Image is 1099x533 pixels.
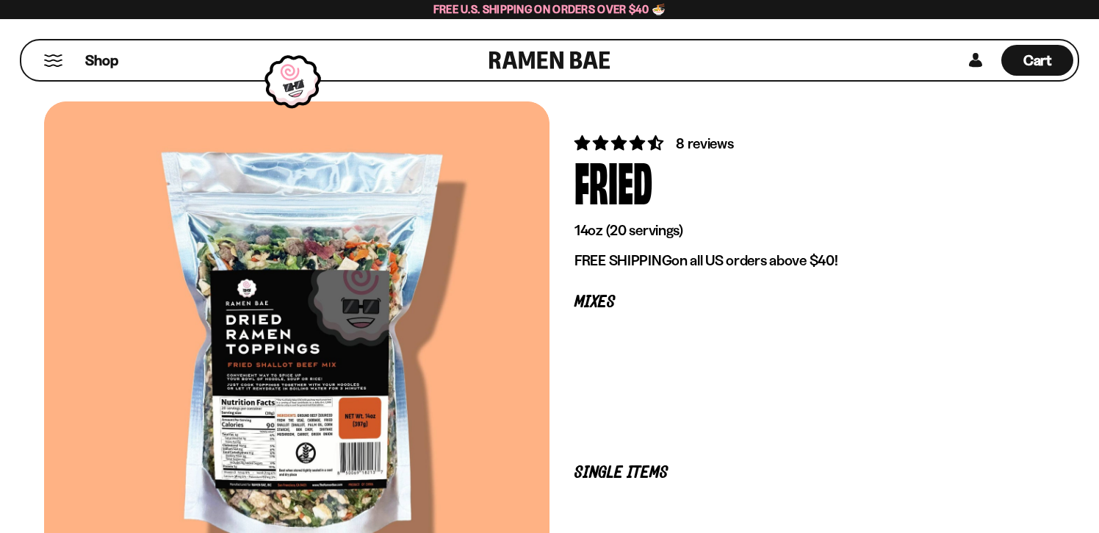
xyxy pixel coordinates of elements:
button: Mobile Menu Trigger [43,54,63,67]
p: Mixes [574,296,1030,310]
span: Free U.S. Shipping on Orders over $40 🍜 [433,2,666,16]
p: Single Items [574,466,1030,480]
span: 4.62 stars [574,134,666,152]
p: on all US orders above $40! [574,251,1030,270]
span: Shop [85,51,118,71]
span: 8 reviews [676,135,733,152]
strong: FREE SHIPPING [574,251,671,269]
div: Fried [574,154,652,209]
span: Cart [1023,51,1052,69]
a: Shop [85,45,118,76]
p: 14oz (20 servings) [574,221,1030,240]
a: Cart [1001,40,1073,80]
